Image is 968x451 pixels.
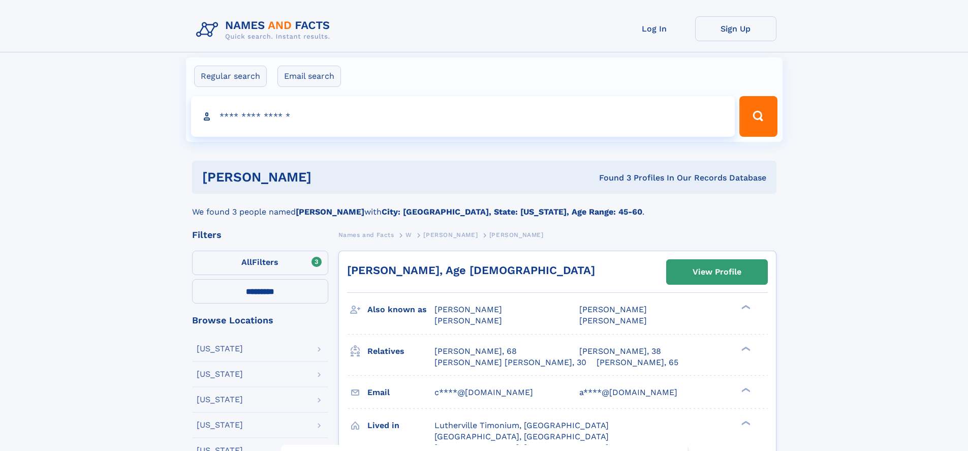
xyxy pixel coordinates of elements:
[296,207,364,217] b: [PERSON_NAME]
[202,171,455,184] h1: [PERSON_NAME]
[192,230,328,239] div: Filters
[579,305,647,314] span: [PERSON_NAME]
[455,172,766,184] div: Found 3 Profiles In Our Records Database
[434,420,609,430] span: Lutherville Timonium, [GEOGRAPHIC_DATA]
[434,432,609,441] span: [GEOGRAPHIC_DATA], [GEOGRAPHIC_DATA]
[489,231,544,238] span: [PERSON_NAME]
[197,370,243,378] div: [US_STATE]
[405,231,412,238] span: W
[347,264,595,277] a: [PERSON_NAME], Age [DEMOGRAPHIC_DATA]
[693,260,741,284] div: View Profile
[367,301,434,318] h3: Also known as
[367,384,434,401] h3: Email
[739,96,777,137] button: Search Button
[338,228,394,241] a: Names and Facts
[434,316,502,325] span: [PERSON_NAME]
[405,228,412,241] a: W
[695,16,776,41] a: Sign Up
[739,345,751,352] div: ❯
[667,260,767,284] a: View Profile
[579,316,647,325] span: [PERSON_NAME]
[434,357,586,368] a: [PERSON_NAME] [PERSON_NAME], 30
[739,304,751,311] div: ❯
[367,417,434,434] h3: Lived in
[614,16,695,41] a: Log In
[597,357,678,368] a: [PERSON_NAME], 65
[434,305,502,314] span: [PERSON_NAME]
[382,207,642,217] b: City: [GEOGRAPHIC_DATA], State: [US_STATE], Age Range: 45-60
[739,386,751,393] div: ❯
[197,421,243,429] div: [US_STATE]
[739,419,751,426] div: ❯
[423,228,478,241] a: [PERSON_NAME]
[191,96,735,137] input: search input
[197,396,243,404] div: [US_STATE]
[192,316,328,325] div: Browse Locations
[197,345,243,353] div: [US_STATE]
[367,343,434,360] h3: Relatives
[434,346,517,357] a: [PERSON_NAME], 68
[423,231,478,238] span: [PERSON_NAME]
[192,251,328,275] label: Filters
[194,66,267,87] label: Regular search
[241,257,252,267] span: All
[192,16,338,44] img: Logo Names and Facts
[277,66,341,87] label: Email search
[579,346,661,357] a: [PERSON_NAME], 38
[192,194,776,218] div: We found 3 people named with .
